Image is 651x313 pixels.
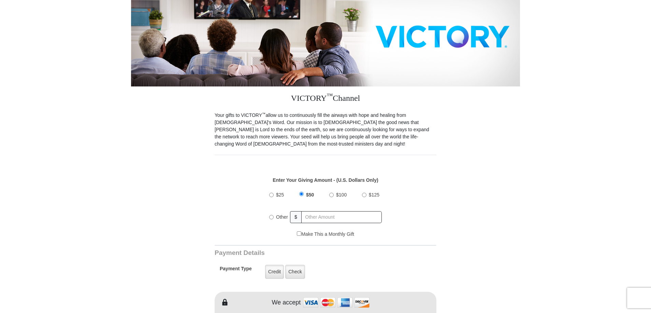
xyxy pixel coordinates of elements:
h3: VICTORY Channel [215,86,436,112]
input: Other Amount [301,211,382,223]
label: Make This a Monthly Gift [297,231,354,238]
span: $50 [306,192,314,198]
h5: Payment Type [220,266,252,275]
label: Check [285,265,305,279]
span: $125 [369,192,379,198]
h3: Payment Details [215,249,389,257]
span: Other [276,214,288,220]
p: Your gifts to VICTORY allow us to continuously fill the airways with hope and healing from [DEMOG... [215,112,436,148]
input: Make This a Monthly Gift [297,231,301,236]
sup: ™ [327,92,333,99]
label: Credit [265,265,284,279]
h4: We accept [272,299,301,307]
sup: ™ [262,112,266,116]
img: credit cards accepted [302,295,371,310]
span: $100 [336,192,347,198]
span: $25 [276,192,284,198]
span: $ [290,211,302,223]
strong: Enter Your Giving Amount - (U.S. Dollars Only) [273,177,378,183]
